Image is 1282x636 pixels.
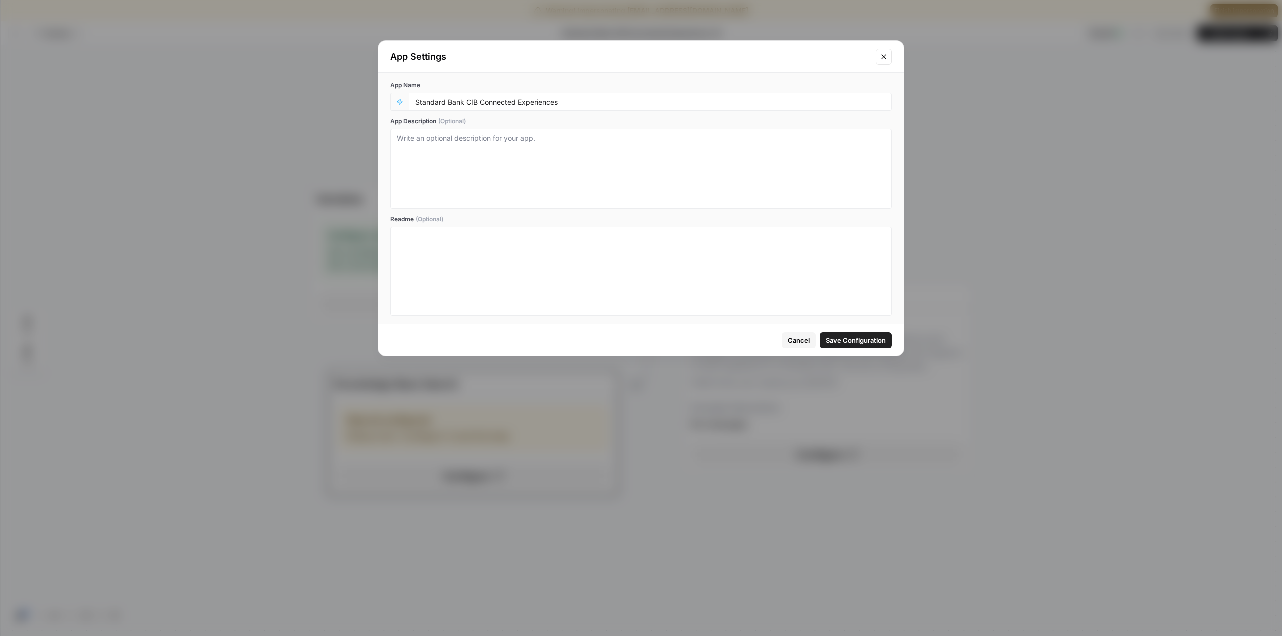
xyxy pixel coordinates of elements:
[390,81,892,90] label: App Name
[876,49,892,65] button: Close modal
[416,215,443,224] span: (Optional)
[782,332,816,348] button: Cancel
[415,97,885,106] input: Untitled
[820,332,892,348] button: Save Configuration
[390,215,892,224] label: Readme
[390,117,892,126] label: App Description
[826,335,886,345] span: Save Configuration
[390,50,870,64] div: App Settings
[788,335,810,345] span: Cancel
[438,117,466,126] span: (Optional)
